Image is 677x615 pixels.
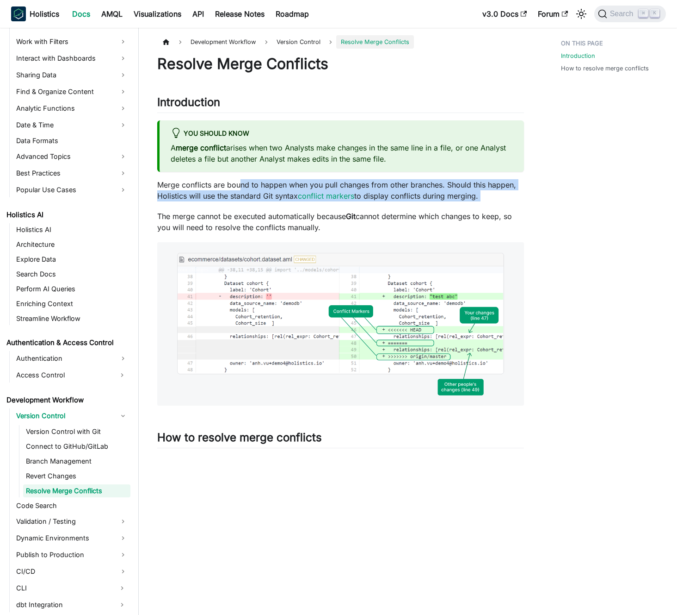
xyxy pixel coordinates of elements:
[186,35,260,49] span: Development Workflow
[4,394,130,407] a: Development Workflow
[13,351,130,366] a: Authentication
[561,51,595,60] a: Introduction
[336,35,414,49] span: Resolve Merge Conflicts
[607,10,639,18] span: Search
[23,440,130,453] a: Connect to GitHub/GitLab
[13,531,130,546] a: Dynamic Environments
[13,166,130,181] a: Best Practices
[157,35,524,49] nav: Breadcrumbs
[187,6,209,21] a: API
[477,6,532,21] a: v3.0 Docs
[13,149,130,164] a: Advanced Topics
[594,6,666,22] button: Search (Command+K)
[13,547,130,562] a: Publish to Production
[561,64,649,73] a: How to resolve merge conflicts
[157,179,524,201] p: Merge conflicts are bound to happen when you pull changes from other branches. Should this happen...
[574,6,589,21] button: Switch between dark and light mode (currently light mode)
[67,6,96,21] a: Docs
[23,425,130,438] a: Version Control with Git
[13,118,130,132] a: Date & Time
[176,143,226,152] strong: merge conflict
[13,101,130,116] a: Analytic Functions
[157,431,524,448] h2: How to resolve merge conflicts
[532,6,573,21] a: Forum
[96,6,128,21] a: AMQL
[13,297,130,310] a: Enriching Context
[13,34,130,49] a: Work with Filters
[13,564,130,579] a: CI/CD
[23,470,130,483] a: Revert Changes
[157,55,524,73] h1: Resolve Merge Conflicts
[270,6,314,21] a: Roadmap
[171,142,513,164] p: A arises when two Analysts make changes in the same line in a file, or one Analyst deletes a file...
[13,408,130,423] a: Version Control
[272,35,325,49] span: Version Control
[13,268,130,281] a: Search Docs
[128,6,187,21] a: Visualizations
[13,368,114,383] a: Access Control
[4,208,130,221] a: Holistics AI
[13,514,130,529] a: Validation / Testing
[157,211,524,233] p: The merge cannot be executed automatically because cannot determine which changes to keep, so you...
[114,581,130,596] button: Expand sidebar category 'CLI'
[13,134,130,147] a: Data Formats
[13,499,130,512] a: Code Search
[13,223,130,236] a: Holistics AI
[639,9,648,18] kbd: ⌘
[30,8,59,19] b: Holistics
[13,238,130,251] a: Architecture
[346,212,356,221] strong: Git
[13,597,114,612] a: dbt Integration
[11,6,26,21] img: Holistics
[114,597,130,612] button: Expand sidebar category 'dbt Integration'
[13,581,114,596] a: CLI
[298,191,354,201] a: conflict markers
[4,336,130,349] a: Authentication & Access Control
[157,35,175,49] a: Home page
[13,312,130,325] a: Streamline Workflow
[114,368,130,383] button: Expand sidebar category 'Access Control'
[13,84,130,99] a: Find & Organize Content
[23,484,130,497] a: Resolve Merge Conflicts
[13,182,130,197] a: Popular Use Cases
[157,95,524,113] h2: Introduction
[209,6,270,21] a: Release Notes
[13,68,130,82] a: Sharing Data
[23,455,130,468] a: Branch Management
[13,282,130,295] a: Perform AI Queries
[171,128,513,140] div: You should know
[650,9,659,18] kbd: K
[13,253,130,266] a: Explore Data
[11,6,59,21] a: HolisticsHolistics
[13,51,130,66] a: Interact with Dashboards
